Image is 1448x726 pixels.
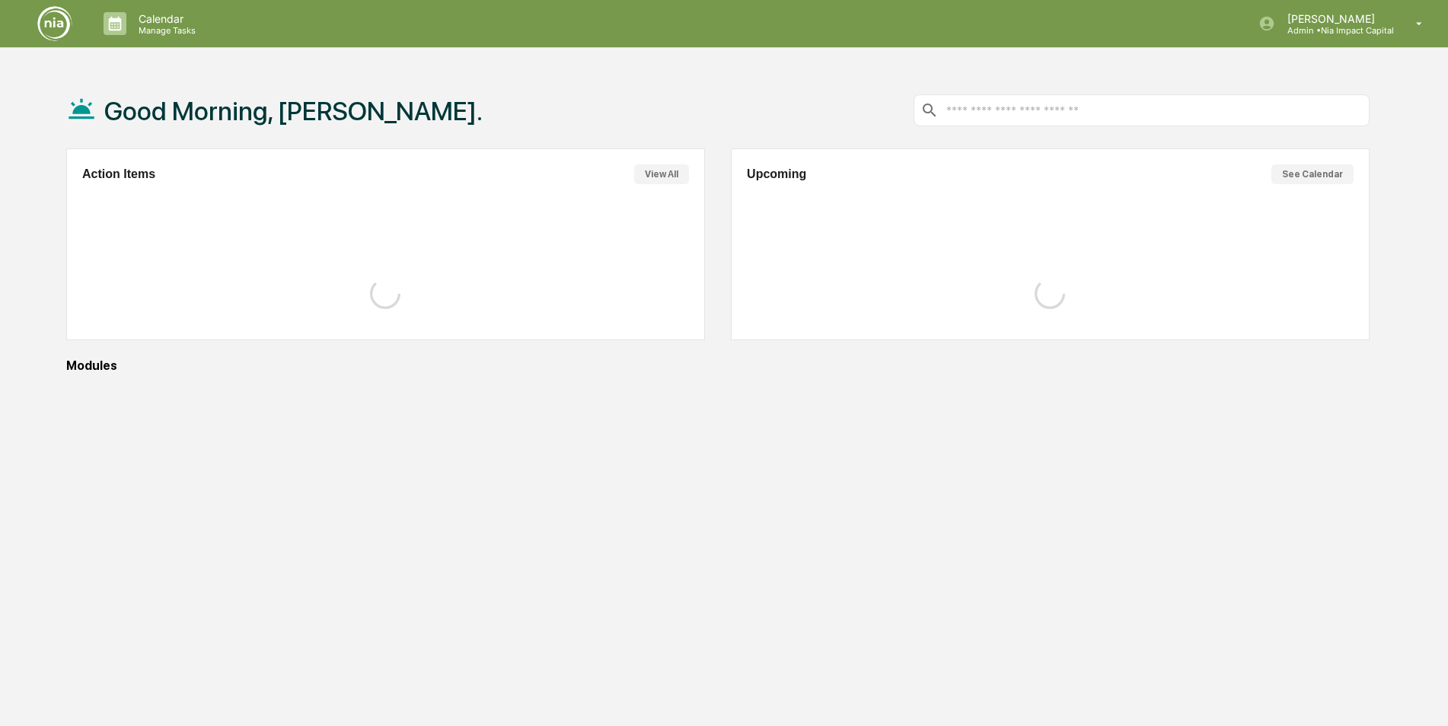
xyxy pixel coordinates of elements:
[126,12,203,25] p: Calendar
[37,5,73,42] img: logo
[634,164,689,184] button: View All
[82,167,155,181] h2: Action Items
[1271,164,1354,184] button: See Calendar
[747,167,806,181] h2: Upcoming
[1275,25,1394,36] p: Admin • Nia Impact Capital
[66,358,1370,373] div: Modules
[1275,12,1394,25] p: [PERSON_NAME]
[126,25,203,36] p: Manage Tasks
[104,96,483,126] h1: Good Morning, [PERSON_NAME].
